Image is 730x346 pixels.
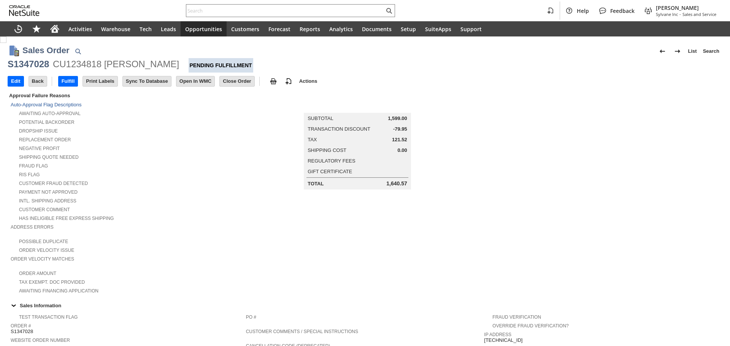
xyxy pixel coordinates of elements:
a: Order Velocity Matches [11,256,74,262]
div: Sales Information [8,300,719,310]
a: Leads [156,21,181,36]
a: Order Amount [19,271,56,276]
a: Dropship Issue [19,128,58,134]
a: Setup [396,21,421,36]
a: Payment not approved [19,190,78,195]
input: Search [186,6,384,15]
a: Auto-Approval Flag Descriptions [11,102,81,107]
a: SuiteApps [421,21,456,36]
a: Order # [11,323,31,329]
a: Negative Profit [19,146,60,151]
a: Intl. Shipping Address [19,198,76,204]
a: Website Order Number [11,338,70,343]
span: Support [460,25,482,33]
span: Documents [362,25,392,33]
a: Customer Fraud Detected [19,181,88,186]
svg: logo [9,5,40,16]
a: Has Ineligible Free Express Shipping [19,216,114,221]
span: Opportunities [185,25,222,33]
a: Customers [227,21,264,36]
span: S1347028 [11,329,33,335]
span: Sales and Service [682,11,716,17]
a: Support [456,21,486,36]
a: Tax [308,137,317,142]
a: PO # [246,314,256,320]
input: Print Labels [83,76,117,86]
svg: Shortcuts [32,24,41,33]
a: Fraud Verification [492,314,541,320]
div: Pending Fulfillment [189,58,253,73]
span: Warehouse [101,25,130,33]
input: Open In WMC [176,76,215,86]
span: 1,599.00 [388,115,407,122]
span: Forecast [268,25,290,33]
span: Activities [68,25,92,33]
span: SuiteApps [425,25,451,33]
a: Customer Comments / Special Instructions [246,329,358,334]
div: S1347028 [8,58,49,70]
span: [PERSON_NAME] [656,4,716,11]
a: Awaiting Financing Application [19,288,98,294]
a: Fraud Flag [19,163,48,169]
h1: Sales Order [22,44,70,57]
a: Tech [135,21,156,36]
span: 0.00 [397,147,407,153]
a: Replacement Order [19,137,71,142]
svg: Recent Records [14,24,23,33]
span: Sylvane Inc [656,11,678,17]
a: Possible Duplicate [19,239,68,244]
span: 1,640.57 [386,180,407,187]
a: Actions [296,78,321,84]
span: Reports [300,25,320,33]
a: Transaction Discount [308,126,370,132]
a: Order Velocity Issue [19,248,74,253]
a: Activities [64,21,97,36]
a: Regulatory Fees [308,158,355,164]
input: Sync To Database [123,76,171,86]
span: Customers [231,25,259,33]
input: Back [29,76,47,86]
span: Leads [161,25,176,33]
input: Edit [8,76,24,86]
span: Help [577,7,589,14]
a: Documents [357,21,396,36]
td: Sales Information [8,300,722,310]
a: Shipping Quote Needed [19,155,79,160]
caption: Summary [304,101,411,113]
input: Close Order [220,76,254,86]
div: Shortcuts [27,21,46,36]
span: Setup [401,25,416,33]
img: Next [673,47,682,56]
a: RIS flag [19,172,40,177]
a: List [685,45,700,57]
a: Search [700,45,722,57]
a: Awaiting Auto-Approval [19,111,81,116]
a: Potential Backorder [19,120,75,125]
span: - [679,11,681,17]
a: Tax Exempt. Doc Provided [19,280,85,285]
span: 121.52 [392,137,407,143]
a: Reports [295,21,325,36]
a: Shipping Cost [308,147,346,153]
svg: Home [50,24,59,33]
span: -79.95 [393,126,407,132]
a: Subtotal [308,115,333,121]
span: [TECHNICAL_ID] [484,337,522,343]
img: Quick Find [73,47,83,56]
a: Gift Certificate [308,169,352,174]
a: Recent Records [9,21,27,36]
img: print.svg [269,77,278,86]
svg: Search [384,6,394,15]
a: Test Transaction Flag [19,314,78,320]
a: IP Address [484,332,511,337]
a: Total [308,181,324,186]
span: Analytics [329,25,353,33]
a: Customer Comment [19,207,70,212]
a: Override Fraud Verification? [492,323,568,329]
a: Forecast [264,21,295,36]
a: Analytics [325,21,357,36]
input: Fulfill [59,76,78,86]
img: add-record.svg [284,77,293,86]
div: Approval Failure Reasons [8,91,243,100]
a: Warehouse [97,21,135,36]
